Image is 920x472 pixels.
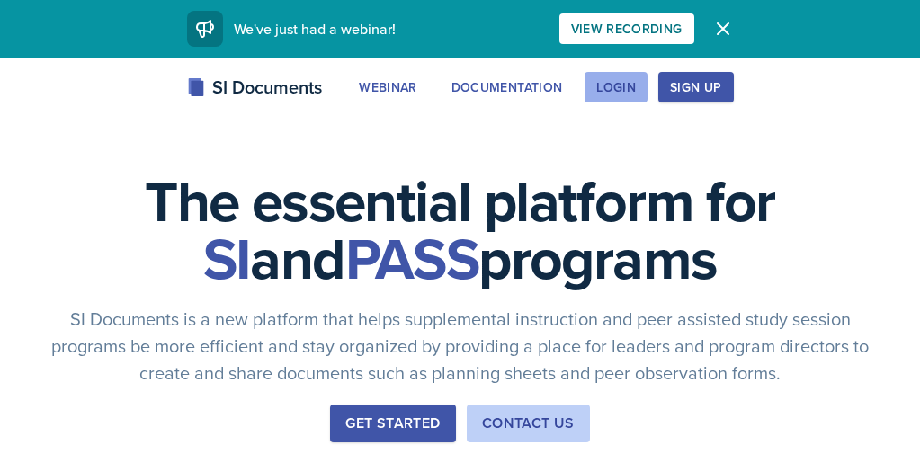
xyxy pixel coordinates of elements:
[596,80,636,94] div: Login
[330,405,455,442] button: Get Started
[559,13,694,44] button: View Recording
[670,80,721,94] div: Sign Up
[451,80,563,94] div: Documentation
[571,22,683,36] div: View Recording
[187,74,322,101] div: SI Documents
[467,405,590,442] button: Contact Us
[440,72,575,102] button: Documentation
[347,72,428,102] button: Webinar
[345,413,440,434] div: Get Started
[482,413,575,434] div: Contact Us
[359,80,416,94] div: Webinar
[585,72,648,102] button: Login
[234,19,396,39] span: We've just had a webinar!
[658,72,733,102] button: Sign Up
